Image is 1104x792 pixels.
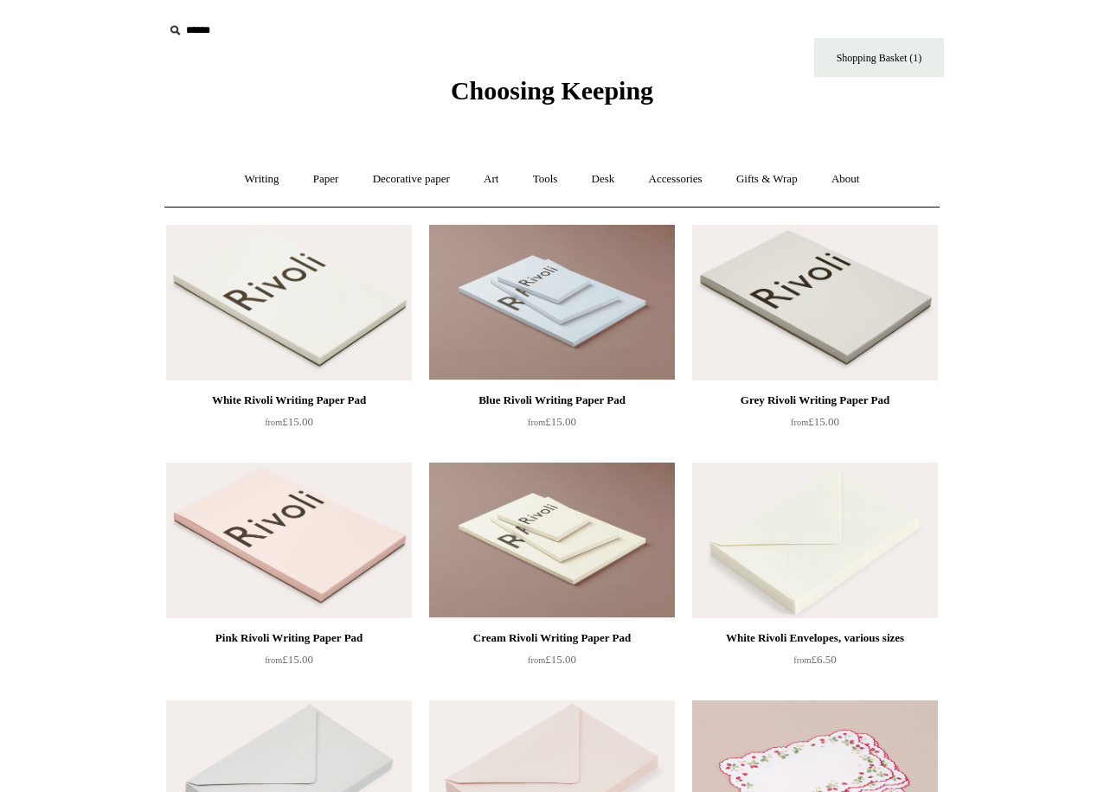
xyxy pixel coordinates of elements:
span: from [265,418,282,427]
a: Grey Rivoli Writing Paper Pad Grey Rivoli Writing Paper Pad [692,225,938,380]
a: Accessories [633,156,718,202]
a: White Rivoli Writing Paper Pad from£15.00 [166,390,412,461]
span: from [528,655,545,665]
div: Grey Rivoli Writing Paper Pad [696,390,934,411]
span: from [793,655,811,665]
a: Art [468,156,514,202]
span: from [265,655,282,665]
a: Cream Rivoli Writing Paper Pad from£15.00 [429,628,675,699]
img: Grey Rivoli Writing Paper Pad [692,225,938,380]
a: Pink Rivoli Writing Paper Pad from£15.00 [166,628,412,699]
div: Blue Rivoli Writing Paper Pad [433,390,671,411]
span: Choosing Keeping [451,76,653,105]
img: Cream Rivoli Writing Paper Pad [429,463,675,618]
img: White Rivoli Writing Paper Pad [166,225,412,380]
span: £15.00 [528,415,576,428]
a: Pink Rivoli Writing Paper Pad Pink Rivoli Writing Paper Pad [166,463,412,618]
span: £6.50 [793,653,836,666]
span: £15.00 [265,415,313,428]
a: Blue Rivoli Writing Paper Pad Blue Rivoli Writing Paper Pad [429,225,675,380]
span: £15.00 [265,653,313,666]
a: White Rivoli Envelopes, various sizes White Rivoli Envelopes, various sizes [692,463,938,618]
a: Choosing Keeping [451,90,653,102]
a: Blue Rivoli Writing Paper Pad from£15.00 [429,390,675,461]
a: Shopping Basket (1) [814,38,944,77]
span: £15.00 [791,415,839,428]
a: White Rivoli Envelopes, various sizes from£6.50 [692,628,938,699]
a: Decorative paper [357,156,465,202]
img: Pink Rivoli Writing Paper Pad [166,463,412,618]
img: White Rivoli Envelopes, various sizes [692,463,938,618]
div: White Rivoli Writing Paper Pad [170,390,408,411]
div: White Rivoli Envelopes, various sizes [696,628,934,648]
span: from [791,418,808,427]
a: Cream Rivoli Writing Paper Pad Cream Rivoli Writing Paper Pad [429,463,675,618]
span: £15.00 [528,653,576,666]
div: Cream Rivoli Writing Paper Pad [433,628,671,648]
a: White Rivoli Writing Paper Pad White Rivoli Writing Paper Pad [166,225,412,380]
a: Gifts & Wrap [721,156,813,202]
a: Writing [229,156,295,202]
span: from [528,418,545,427]
div: Pink Rivoli Writing Paper Pad [170,628,408,648]
a: Tools [517,156,574,202]
a: Desk [576,156,631,202]
a: Paper [298,156,355,202]
a: About [816,156,876,202]
a: Grey Rivoli Writing Paper Pad from£15.00 [692,390,938,461]
img: Blue Rivoli Writing Paper Pad [429,225,675,380]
